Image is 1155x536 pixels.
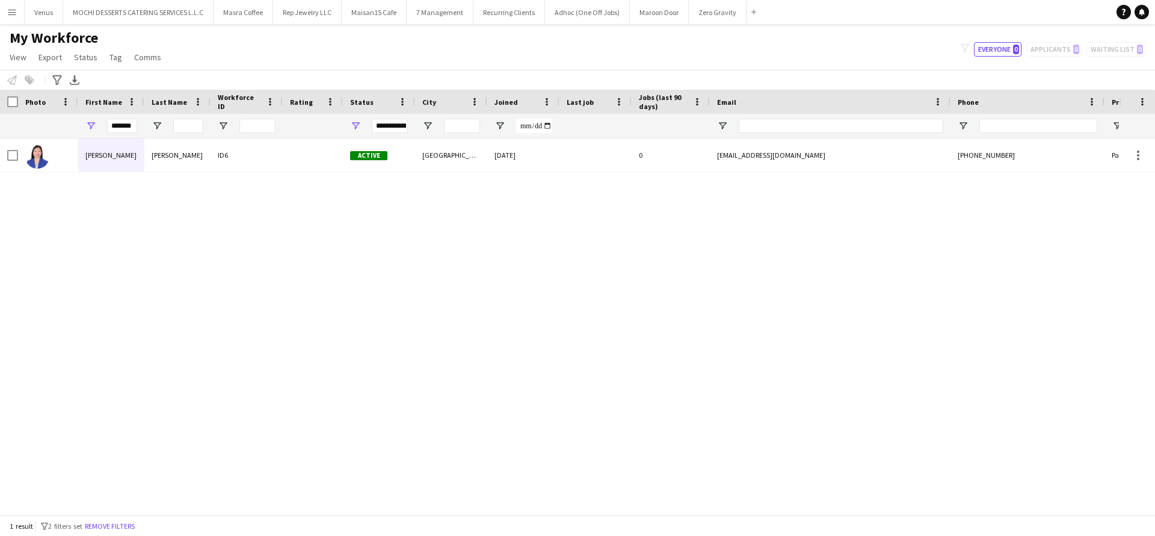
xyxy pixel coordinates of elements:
[67,73,82,87] app-action-btn: Export XLSX
[350,151,387,160] span: Active
[958,98,979,107] span: Phone
[717,98,736,107] span: Email
[107,119,137,133] input: First Name Filter Input
[10,52,26,63] span: View
[494,120,505,131] button: Open Filter Menu
[74,52,97,63] span: Status
[958,120,969,131] button: Open Filter Menu
[290,98,313,107] span: Rating
[239,119,276,133] input: Workforce ID Filter Input
[407,1,473,24] button: 7 Management
[50,73,64,87] app-action-btn: Advanced filters
[422,120,433,131] button: Open Filter Menu
[974,42,1021,57] button: Everyone0
[63,1,214,24] button: MOCHI DESSERTS CATERING SERVICES L.L.C
[214,1,273,24] button: Masra Coffee
[342,1,407,24] button: Maisan15 Cafe
[473,1,545,24] button: Recurring Clients
[632,139,710,172] div: 0
[710,139,950,172] div: [EMAIL_ADDRESS][DOMAIN_NAME]
[739,119,943,133] input: Email Filter Input
[109,52,122,63] span: Tag
[129,49,166,65] a: Comms
[444,119,480,133] input: City Filter Input
[487,139,559,172] div: [DATE]
[69,49,102,65] a: Status
[134,52,161,63] span: Comms
[567,98,594,107] span: Last job
[1112,98,1136,107] span: Profile
[350,120,361,131] button: Open Filter Menu
[639,93,688,111] span: Jobs (last 90 days)
[152,120,162,131] button: Open Filter Menu
[950,139,1104,172] div: [PHONE_NUMBER]
[689,1,747,24] button: Zero Gravity
[38,52,62,63] span: Export
[25,98,46,107] span: Photo
[144,139,211,172] div: [PERSON_NAME]
[34,49,67,65] a: Export
[25,145,49,169] img: Rudilyn Yriarte
[218,120,229,131] button: Open Filter Menu
[415,139,487,172] div: [GEOGRAPHIC_DATA]
[85,98,122,107] span: First Name
[211,139,283,172] div: ID6
[82,520,137,533] button: Remove filters
[25,1,63,24] button: Venus
[218,93,261,111] span: Workforce ID
[494,98,518,107] span: Joined
[10,29,98,47] span: My Workforce
[273,1,342,24] button: Rep Jewelry LLC
[545,1,630,24] button: Adhoc (One Off Jobs)
[48,522,82,531] span: 2 filters set
[1013,45,1019,54] span: 0
[1112,120,1123,131] button: Open Filter Menu
[85,120,96,131] button: Open Filter Menu
[173,119,203,133] input: Last Name Filter Input
[979,119,1097,133] input: Phone Filter Input
[630,1,689,24] button: Maroon Door
[516,119,552,133] input: Joined Filter Input
[78,139,144,172] div: [PERSON_NAME]
[350,98,374,107] span: Status
[5,49,31,65] a: View
[152,98,187,107] span: Last Name
[422,98,436,107] span: City
[717,120,728,131] button: Open Filter Menu
[105,49,127,65] a: Tag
